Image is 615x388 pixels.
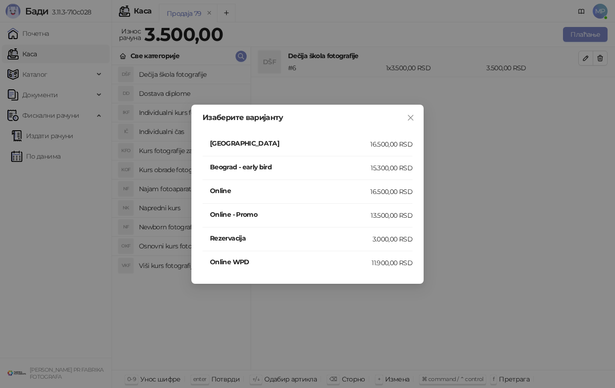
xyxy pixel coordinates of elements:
h4: Online WPD [210,257,372,267]
span: close [407,114,414,121]
button: Close [403,110,418,125]
span: Close [403,114,418,121]
div: 3.000,00 RSD [373,234,412,244]
div: 13.500,00 RSD [371,210,412,221]
div: 16.500,00 RSD [370,139,412,149]
h4: Beograd - early bird [210,162,371,172]
h4: [GEOGRAPHIC_DATA] [210,138,370,148]
h4: Online - Promo [210,209,371,220]
div: 16.500,00 RSD [370,187,412,197]
h4: Online [210,186,370,196]
div: 15.300,00 RSD [371,163,412,173]
div: Изаберите варијанту [203,114,412,121]
div: 11.900,00 RSD [372,258,412,268]
h4: Rezervacija [210,233,373,243]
